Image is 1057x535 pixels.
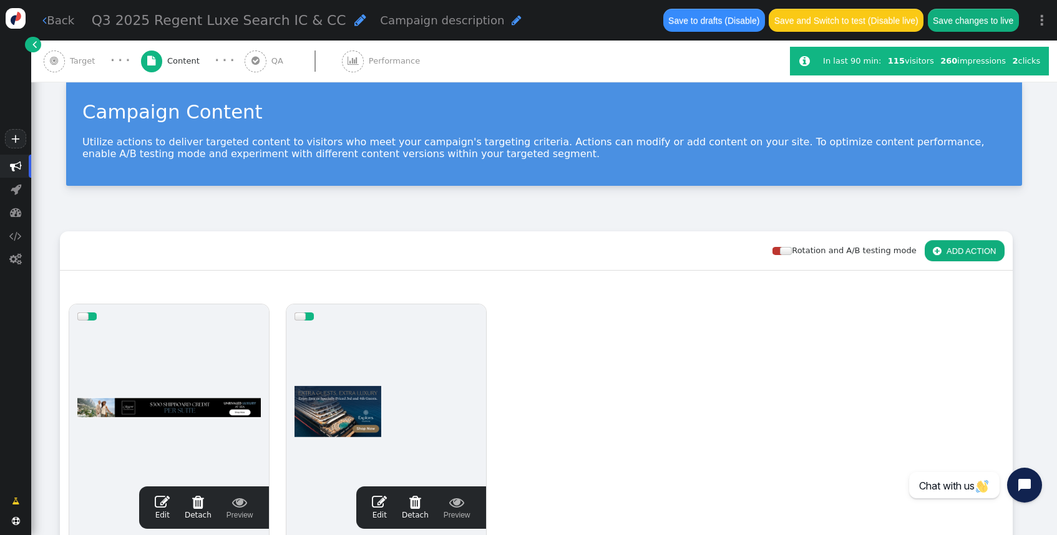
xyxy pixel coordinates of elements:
[44,41,141,82] a:  Target · · ·
[9,230,22,242] span: 
[799,55,810,67] span: 
[25,37,41,52] a: 
[185,494,212,509] span: 
[82,97,1006,126] div: Campaign Content
[372,494,387,509] span: 
[185,494,212,519] span: Detach
[369,55,425,67] span: Performance
[12,517,20,525] span: 
[42,12,74,29] a: Back
[940,56,1006,65] span: impressions
[9,253,22,265] span: 
[940,56,957,65] b: 260
[402,494,429,519] span: Detach
[354,13,366,27] span: 
[185,494,212,521] a: Detach
[12,495,19,508] span: 
[888,56,905,65] b: 115
[82,136,1006,160] p: Utilize actions to deliver targeted content to visitors who meet your campaign's targeting criter...
[10,160,22,172] span: 
[5,129,26,148] a: +
[444,494,470,509] span: 
[402,494,429,521] a: Detach
[32,38,37,51] span: 
[885,55,937,67] div: visitors
[823,55,885,67] div: In last 90 min:
[1012,56,1018,65] b: 2
[1027,2,1057,39] a: ⋮
[10,206,22,218] span: 
[372,494,387,521] a: Edit
[444,494,470,521] span: Preview
[380,14,504,27] span: Campaign description
[348,56,359,65] span: 
[6,8,26,29] img: logo-icon.svg
[245,41,342,82] a:  QA
[251,56,260,65] span: 
[147,56,155,65] span: 
[402,494,429,509] span: 
[70,55,100,67] span: Target
[215,53,234,69] div: · · ·
[155,494,170,509] span: 
[772,244,925,257] div: Rotation and A/B testing mode
[4,491,27,512] a: 
[444,494,470,521] a: Preview
[155,494,170,521] a: Edit
[226,494,253,509] span: 
[512,14,522,26] span: 
[110,53,130,69] div: · · ·
[925,240,1005,261] button: ADD ACTION
[769,9,923,31] button: Save and Switch to test (Disable live)
[92,12,346,28] span: Q3 2025 Regent Luxe Search IC & CC
[226,494,253,521] a: Preview
[11,183,21,195] span: 
[663,9,765,31] button: Save to drafts (Disable)
[1012,56,1040,65] span: clicks
[933,246,941,256] span: 
[50,56,58,65] span: 
[928,9,1019,31] button: Save changes to live
[342,41,446,82] a:  Performance
[42,14,47,26] span: 
[141,41,245,82] a:  Content · · ·
[226,494,253,521] span: Preview
[271,55,288,67] span: QA
[167,55,205,67] span: Content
